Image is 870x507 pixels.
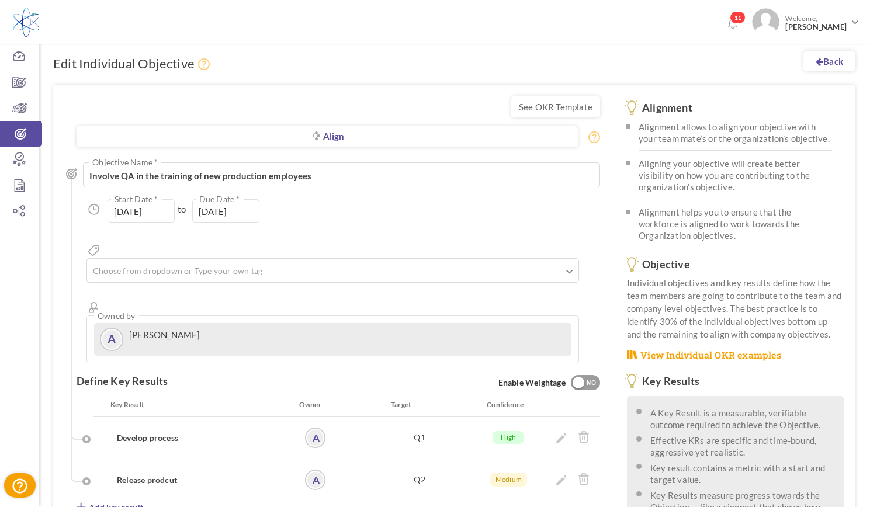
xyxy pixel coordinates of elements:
[117,474,270,486] h4: Release prodcut
[803,51,855,71] a: Back
[639,120,832,151] li: Alignment allows to align your objective with your team mate’s or the organization’s objective.
[306,471,324,489] a: A
[785,23,847,32] span: [PERSON_NAME]
[129,329,200,340] label: [PERSON_NAME]
[53,55,213,73] h1: Edit Individual Objective
[414,432,425,443] label: Q1
[627,276,844,341] p: Individual objectives and key results define how the team members are going to contribute to the ...
[493,431,524,444] span: High
[650,460,835,485] li: Key result contains a metric with a start and target value.
[730,11,746,24] span: 11
[66,168,77,179] i: Objective Name *
[77,375,168,387] label: Define Key Results
[86,300,102,315] i: Owner
[627,376,844,387] h3: Key Results
[77,126,578,147] a: Align
[582,378,601,388] div: NO
[86,202,102,217] i: Duration
[414,474,425,485] label: Q2
[723,15,741,34] a: Notifications
[498,375,600,391] span: Enable Weightage
[13,8,39,37] img: Logo
[310,131,320,140] i: Aligned Objective
[747,4,864,38] a: Photo Welcome,[PERSON_NAME]
[86,243,102,258] i: Tags
[779,8,850,37] span: Welcome,
[627,102,844,114] h3: Alignment
[178,203,186,215] span: to
[83,162,600,187] textarea: Involve QA in the training of new production employees
[752,8,779,36] img: Photo
[650,405,835,430] li: A Key Result is a measurable, verifiable outcome required to achieve the Objective.
[101,329,122,350] a: A
[117,432,270,444] h4: Develop process
[490,473,527,487] span: Medium
[102,399,299,411] div: Key Result
[334,399,457,411] div: Target
[457,399,536,411] div: Confidence
[306,429,324,447] a: A
[627,349,781,362] a: View Individual OKR examples
[511,96,600,117] a: See OKR Template
[639,151,832,199] li: Aligning your objective will create better visibility on how you are contributing to the organiza...
[627,259,844,270] h3: Objective
[650,432,835,458] li: Effective KRs are specific and time-bound, aggressive yet realistic.
[299,399,334,411] div: Owner
[639,199,832,247] li: Alignment helps you to ensure that the workforce is aligned to work towards the Organization obje...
